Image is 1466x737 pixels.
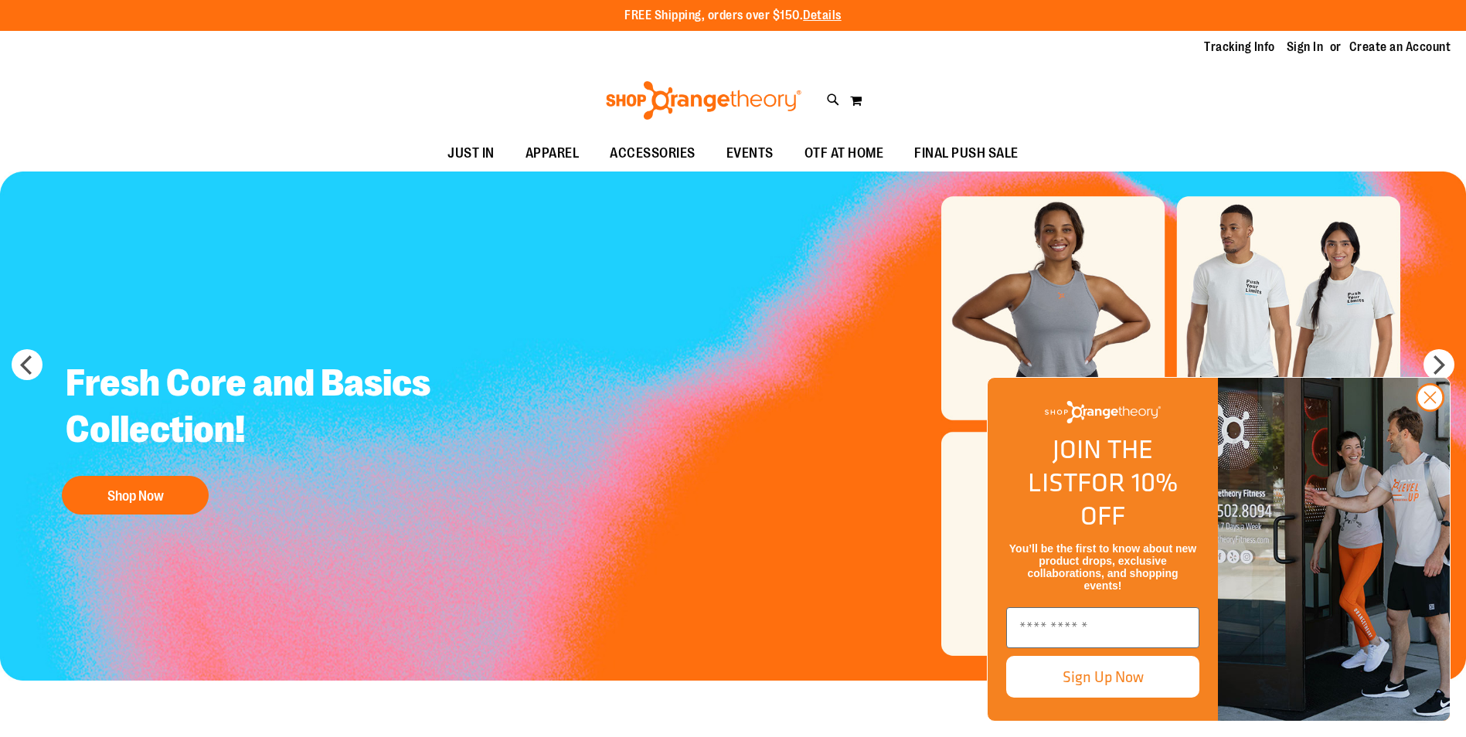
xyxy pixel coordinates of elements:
[804,136,884,171] span: OTF AT HOME
[1416,383,1444,412] button: Close dialog
[54,348,466,468] h2: Fresh Core and Basics Collection!
[12,349,43,380] button: prev
[899,136,1034,172] a: FINAL PUSH SALE
[914,136,1019,171] span: FINAL PUSH SALE
[624,7,842,25] p: FREE Shipping, orders over $150.
[432,136,510,172] a: JUST IN
[1077,463,1178,535] span: FOR 10% OFF
[1028,430,1153,501] span: JOIN THE LIST
[711,136,789,172] a: EVENTS
[803,8,842,22] a: Details
[54,348,466,522] a: Fresh Core and Basics Collection! Shop Now
[1423,349,1454,380] button: next
[447,136,495,171] span: JUST IN
[1218,378,1450,721] img: Shop Orangtheory
[1009,542,1196,592] span: You’ll be the first to know about new product drops, exclusive collaborations, and shopping events!
[510,136,595,172] a: APPAREL
[1204,39,1275,56] a: Tracking Info
[526,136,580,171] span: APPAREL
[604,81,804,120] img: Shop Orangetheory
[1045,401,1161,423] img: Shop Orangetheory
[1287,39,1324,56] a: Sign In
[1349,39,1451,56] a: Create an Account
[62,476,209,515] button: Shop Now
[1006,656,1199,698] button: Sign Up Now
[610,136,696,171] span: ACCESSORIES
[789,136,900,172] a: OTF AT HOME
[594,136,711,172] a: ACCESSORIES
[726,136,774,171] span: EVENTS
[1006,607,1199,648] input: Enter email
[971,362,1466,737] div: FLYOUT Form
